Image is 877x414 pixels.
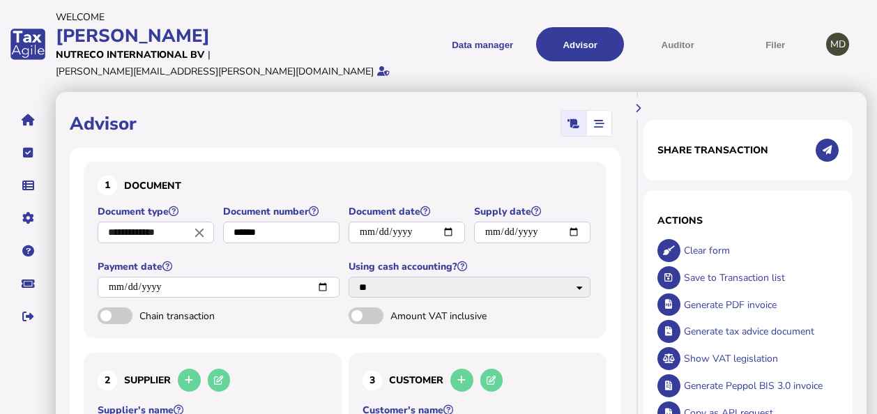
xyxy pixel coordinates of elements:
[657,239,680,262] button: Clear form data from invoice panel
[98,176,593,195] h3: Document
[474,205,593,218] label: Supply date
[680,345,839,372] div: Show VAT legislation
[208,48,211,61] div: |
[627,97,650,120] button: Hide
[98,205,216,253] app-field: Select a document type
[438,27,526,61] button: Shows a dropdown of Data manager options
[98,260,342,273] label: Payment date
[56,48,204,61] div: Nutreco International BV
[192,224,207,240] i: Close
[98,371,117,390] div: 2
[657,347,680,370] button: Show VAT legislation
[680,291,839,319] div: Generate PDF invoice
[826,33,849,56] div: Profile settings
[208,369,231,392] button: Edit selected supplier in the database
[70,112,137,136] h1: Advisor
[450,369,473,392] button: Add a new customer to the database
[634,27,722,61] button: Auditor
[377,66,390,76] i: Email verified
[98,367,328,394] h3: Supplier
[480,369,503,392] button: Edit selected customer in the database
[680,237,839,264] div: Clear form
[411,27,819,61] menu: navigate products
[13,105,43,135] button: Home
[657,320,680,343] button: Generate tax advice document
[56,24,404,48] div: [PERSON_NAME]
[13,171,43,200] button: Data manager
[561,111,586,136] mat-button-toggle: Classic scrolling page view
[349,260,593,273] label: Using cash accounting?
[13,204,43,233] button: Manage settings
[13,138,43,167] button: Tasks
[98,176,117,195] div: 1
[657,266,680,289] button: Save transaction
[536,27,624,61] button: Shows a dropdown of VAT Advisor options
[22,185,34,186] i: Data manager
[586,111,611,136] mat-button-toggle: Stepper view
[13,269,43,298] button: Raise a support ticket
[13,302,43,331] button: Sign out
[98,205,216,218] label: Document type
[657,293,680,316] button: Generate pdf
[731,27,819,61] button: Filer
[13,236,43,266] button: Help pages
[680,264,839,291] div: Save to Transaction list
[56,10,404,24] div: Welcome
[56,65,374,78] div: [PERSON_NAME][EMAIL_ADDRESS][PERSON_NAME][DOMAIN_NAME]
[816,139,839,162] button: Share transaction
[657,214,839,227] h1: Actions
[680,318,839,345] div: Generate tax advice document
[178,369,201,392] button: Add a new supplier to the database
[680,372,839,399] div: Generate Peppol BIS 3.0 invoice
[363,367,593,394] h3: Customer
[223,205,342,218] label: Document number
[349,205,467,218] label: Document date
[390,309,537,323] span: Amount VAT inclusive
[363,371,382,390] div: 3
[657,144,768,157] h1: Share transaction
[139,309,286,323] span: Chain transaction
